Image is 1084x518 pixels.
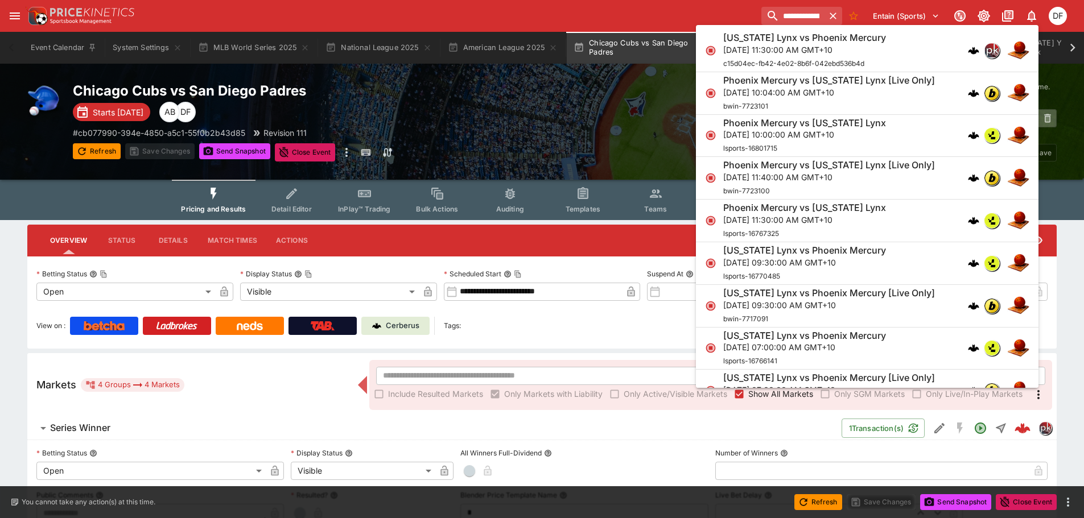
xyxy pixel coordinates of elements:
img: logo-cerberus.svg [968,385,979,396]
svg: More [1032,388,1045,401]
img: baseball.png [27,82,64,118]
button: Toggle light/dark mode [974,6,994,26]
button: Match Times [199,227,266,254]
div: Open [36,283,215,301]
button: Actions [266,227,318,254]
p: [DATE] 10:00:00 AM GMT+10 [723,129,886,140]
div: cerberus [968,215,979,226]
span: Only SGM Markets [834,388,905,400]
button: David Foster [1045,3,1070,28]
span: Auditing [496,205,524,213]
div: cerberus [968,172,979,184]
p: Scheduled Start [444,269,501,279]
button: Event Calendar [24,32,104,64]
h6: [US_STATE] Lynx vs Phoenix Mercury [Live Only] [723,372,935,384]
div: cerberus [968,258,979,269]
button: System Settings [106,32,188,64]
p: All Winners Full-Dividend [460,448,542,458]
button: Status [96,227,147,254]
div: bwin [984,85,1000,101]
div: bwin [984,383,1000,399]
img: basketball.png [1007,82,1029,105]
input: search [761,7,824,25]
div: bwin [984,170,1000,186]
div: cerberus [968,130,979,141]
img: logo-cerberus--red.svg [1015,420,1031,436]
button: Copy To Clipboard [514,270,522,278]
button: Suspend At [686,270,694,278]
div: Event type filters [172,180,912,220]
div: 4 Groups 4 Markets [85,378,180,392]
div: cerberus [968,88,979,99]
button: Copy To Clipboard [100,270,108,278]
span: lsports-16801715 [723,144,777,152]
span: lsports-16770485 [723,272,780,280]
img: lsports.jpeg [984,128,999,143]
svg: Closed [705,45,716,56]
button: Copy To Clipboard [304,270,312,278]
button: Number of Winners [780,449,788,457]
button: Betting Status [89,449,97,457]
span: Only Active/Visible Markets [624,388,727,400]
button: National League 2025 [319,32,438,64]
div: cerberus [968,45,979,56]
h6: Series Winner [50,422,110,434]
span: Pricing and Results [181,205,246,213]
button: Refresh [73,143,121,159]
h6: [US_STATE] Lynx vs Phoenix Mercury [723,330,886,342]
h6: Phoenix Mercury vs [US_STATE] Lynx [Live Only] [723,159,935,171]
h6: Phoenix Mercury vs [US_STATE] Lynx [723,202,886,214]
span: lsports-16766141 [723,357,777,365]
img: PriceKinetics Logo [25,5,48,27]
button: Send Snapshot [199,143,270,159]
button: Betting StatusCopy To Clipboard [89,270,97,278]
img: bwin.png [984,383,999,398]
button: Close Event [996,494,1057,510]
button: Send Snapshot [920,494,991,510]
svg: Closed [705,215,716,226]
button: Close Event [275,143,336,161]
div: lsports [984,127,1000,143]
button: SGM Disabled [950,418,970,438]
div: lsports [984,340,1000,356]
span: InPlay™ Trading [338,205,390,213]
img: basketball.png [1007,337,1029,359]
button: more [1061,495,1075,509]
button: 1Transaction(s) [842,418,925,438]
p: Starts [DATE] [93,106,143,118]
h2: Copy To Clipboard [73,82,565,100]
button: Edit Detail [929,418,950,438]
div: 1e8ba750-c310-4990-b501-31f35c3c462a [1015,420,1031,436]
div: Visible [291,462,435,480]
span: bwin-7723100 [723,187,770,195]
button: Notifications [1021,6,1042,26]
img: bwin.png [984,86,999,101]
span: c15d04ec-fb42-4e02-8b6f-042ebd536b4d [723,59,864,68]
button: Chicago Cubs vs San Diego Padres [567,32,731,64]
span: Include Resulted Markets [388,388,483,400]
button: No Bookmarks [844,7,863,25]
svg: Open [974,421,987,435]
p: Display Status [291,448,343,458]
svg: Closed [705,385,716,396]
span: Only Live/In-Play Markets [926,388,1023,400]
a: Cerberus [361,317,430,335]
button: American League 2025 [441,32,564,64]
img: Betcha [84,321,125,330]
svg: Closed [705,300,716,312]
svg: Closed [705,172,716,184]
p: You cannot take any action(s) at this time. [22,497,155,507]
span: lsports-16767325 [723,229,779,238]
h6: Phoenix Mercury vs [US_STATE] Lynx [723,117,886,129]
div: Alex Bothe [159,102,180,122]
div: lsports [984,213,1000,229]
img: pricekinetics [1039,422,1052,434]
a: 1e8ba750-c310-4990-b501-31f35c3c462a [1011,417,1034,440]
img: bwin.png [984,171,999,185]
button: more [340,143,353,161]
div: David Foster [1049,7,1067,25]
span: bwin-7717091 [723,314,768,323]
div: cerberus [968,300,979,312]
span: Templates [566,205,600,213]
div: pricekinetics [1038,421,1052,435]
